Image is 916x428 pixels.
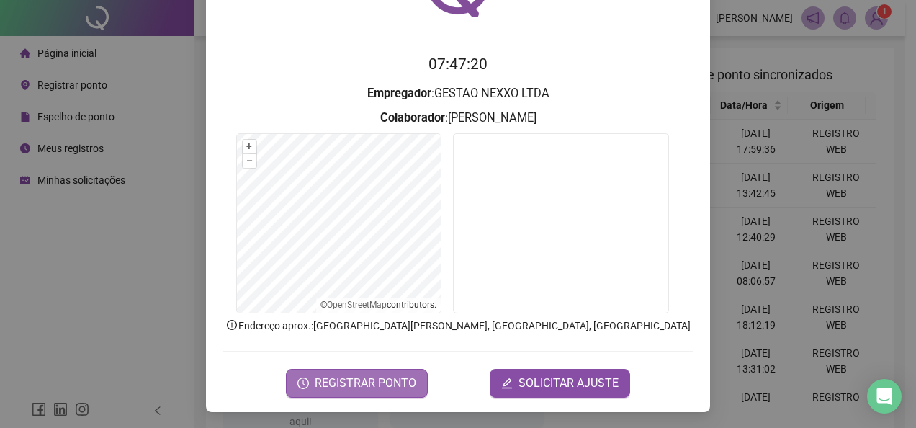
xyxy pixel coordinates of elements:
span: info-circle [225,318,238,331]
span: edit [501,378,513,389]
button: editSOLICITAR AJUSTE [490,369,630,398]
strong: Empregador [367,86,431,100]
button: – [243,154,256,168]
button: + [243,140,256,153]
div: Open Intercom Messenger [867,379,902,414]
span: clock-circle [297,378,309,389]
span: SOLICITAR AJUSTE [518,375,619,392]
span: REGISTRAR PONTO [315,375,416,392]
strong: Colaborador [380,111,445,125]
p: Endereço aprox. : [GEOGRAPHIC_DATA][PERSON_NAME], [GEOGRAPHIC_DATA], [GEOGRAPHIC_DATA] [223,318,693,334]
li: © contributors. [320,300,436,310]
button: REGISTRAR PONTO [286,369,428,398]
time: 07:47:20 [428,55,488,73]
a: OpenStreetMap [327,300,387,310]
h3: : [PERSON_NAME] [223,109,693,128]
h3: : GESTAO NEXXO LTDA [223,84,693,103]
